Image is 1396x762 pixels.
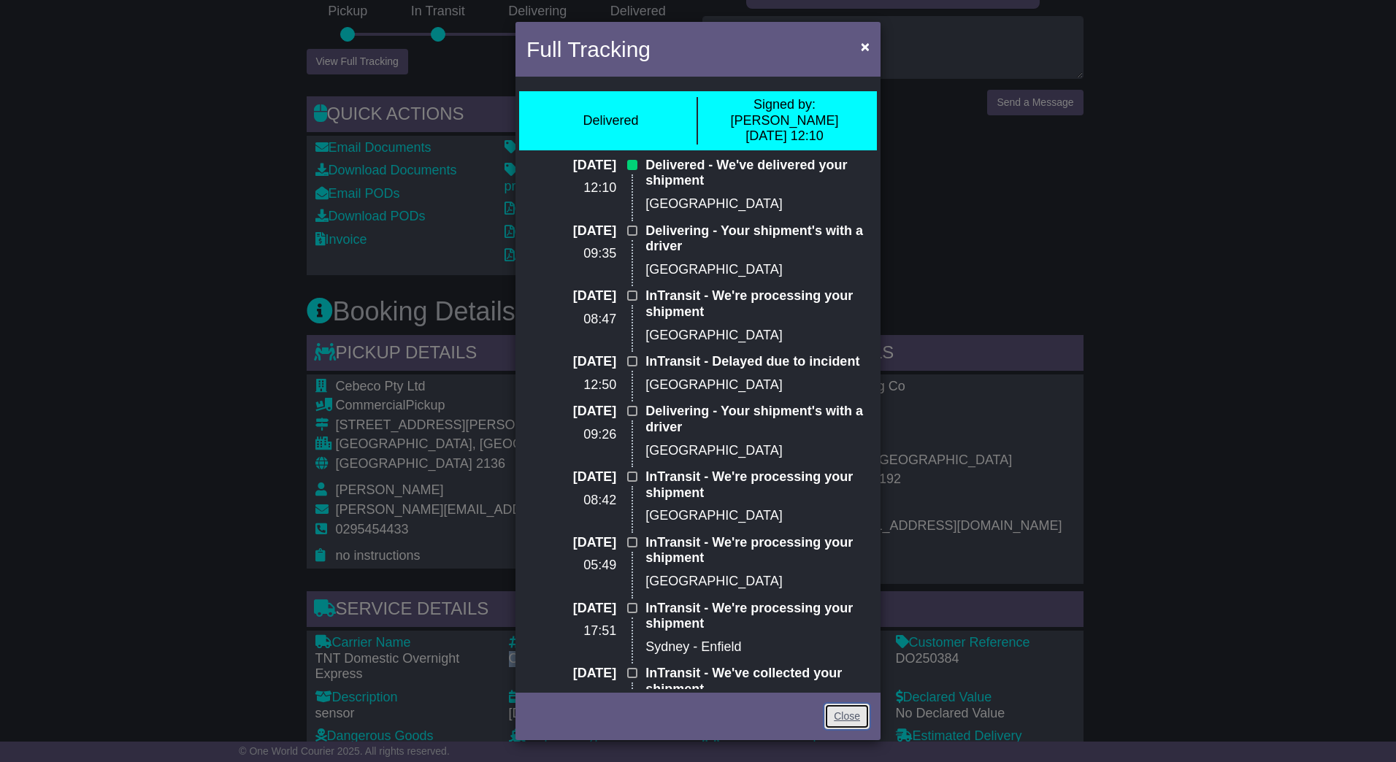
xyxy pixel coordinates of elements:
p: 08:47 [526,312,616,328]
p: InTransit - We're processing your shipment [645,535,870,566]
p: 09:35 [526,246,616,262]
button: Close [854,31,877,61]
p: [DATE] [526,601,616,617]
p: InTransit - We're processing your shipment [645,288,870,320]
p: 05:49 [526,558,616,574]
div: Delivered [583,113,638,129]
p: Delivered - We've delivered your shipment [645,158,870,189]
span: × [861,38,870,55]
p: 08:42 [526,493,616,509]
p: 09:26 [526,427,616,443]
p: InTransit - Delayed due to incident [645,354,870,370]
p: [DATE] [526,223,616,239]
p: [DATE] [526,666,616,682]
p: [DATE] [526,469,616,485]
p: [GEOGRAPHIC_DATA] [645,377,870,393]
p: InTransit - We're processing your shipment [645,601,870,632]
p: [GEOGRAPHIC_DATA] [645,262,870,278]
p: Sydney - Enfield [645,639,870,655]
p: 12:50 [526,377,616,393]
p: [GEOGRAPHIC_DATA] [645,574,870,590]
p: [DATE] [526,354,616,370]
div: [PERSON_NAME] [DATE] 12:10 [705,97,864,145]
span: Signed by: [753,97,816,112]
p: InTransit - We've collected your shipment [645,666,870,697]
h4: Full Tracking [526,33,651,66]
p: [DATE] [526,404,616,420]
p: [GEOGRAPHIC_DATA] [645,328,870,344]
p: [DATE] [526,288,616,304]
p: [GEOGRAPHIC_DATA] [645,508,870,524]
p: [DATE] [526,158,616,174]
p: 12:10 [526,180,616,196]
p: 17:51 [526,623,616,639]
p: Delivering - Your shipment's with a driver [645,404,870,435]
a: Close [824,704,870,729]
p: [DATE] [526,535,616,551]
p: [GEOGRAPHIC_DATA] [645,196,870,212]
p: [GEOGRAPHIC_DATA] [645,443,870,459]
p: InTransit - We're processing your shipment [645,469,870,501]
p: Delivering - Your shipment's with a driver [645,223,870,255]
